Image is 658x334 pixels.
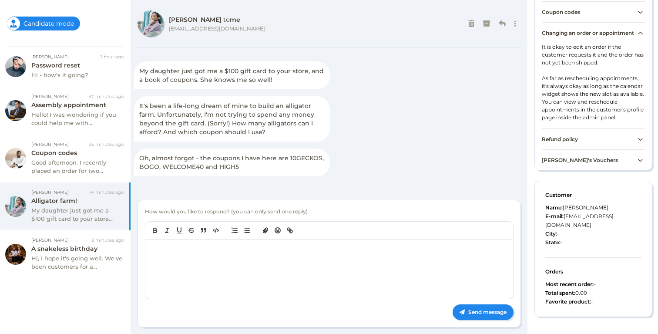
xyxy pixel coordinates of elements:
div: Coupon codes [31,149,124,157]
div: 8 minutes ago [91,237,124,243]
span: Changing an order or appointment [542,30,634,36]
span: It's been a life-long dream of mine to build an alligator farm. Unfortunately, I'm not trying to ... [139,102,314,136]
div: My daughter just got me a $100 gift card to your store... [31,206,124,223]
div: Alligator farm! [31,197,124,205]
span: [PERSON_NAME] [563,204,608,211]
h3: Orders [545,268,641,275]
div: A snakeless birthday [31,245,124,253]
span: [PERSON_NAME] [31,94,69,99]
div: Hello! I was wondering if you could help me with... [31,111,124,128]
span: [PERSON_NAME] [31,237,69,243]
div: Assembly appointment [31,101,124,109]
strong: Favorite product : [545,298,591,305]
button: Send message [453,304,514,320]
span: My daughter just got me a $100 gift card to your store, and a book of coupons. She knows me so well! [139,67,324,84]
span: Oh, almost forgot - the coupons I have here are 10GECKOS, BOGO, WELCOME40 and HIGH5 [139,154,324,171]
small: to [223,16,230,24]
span: [EMAIL_ADDRESS][DOMAIN_NAME] [545,213,614,228]
span: - [591,298,593,305]
strong: Most recent order : [545,281,594,287]
div: Hi, I hope it's going well. We've been customers for a... [31,254,124,271]
span: Refund policy [542,136,578,142]
strong: State : [545,239,561,246]
div: Password reset [31,61,124,69]
span: [PERSON_NAME] [31,189,69,195]
span: - [561,239,563,246]
h3: Customer [545,192,641,198]
span: - [594,281,596,287]
div: 33 minutes ago [89,142,124,147]
strong: City : [545,230,557,237]
div: [EMAIL_ADDRESS][DOMAIN_NAME] [169,25,265,32]
span: 0.00 [575,290,587,296]
div: 1 hour ago [101,54,124,60]
span: Coupon codes [542,9,580,15]
span: - [557,230,559,237]
span: [PERSON_NAME]'s Vouchers [542,157,618,163]
strong: E-mail : [545,213,564,219]
div: Hi - how's it going? [31,71,124,80]
div: Good afternoon. I recently placed an order for two... [31,159,124,175]
span: [PERSON_NAME] [31,54,69,60]
div: How would you like to respond? (you can only send one reply) [145,207,514,216]
div: It is okay to edit an order if the customer requests it and the order has not yet been shipped. A... [542,43,645,128]
strong: Total spent : [545,290,575,296]
span: [PERSON_NAME] [31,142,69,147]
div: 14 minutes ago [89,189,124,195]
span: [PERSON_NAME] me [169,16,244,24]
div: 47 minutes ago [89,94,124,99]
strong: Name : [545,204,563,211]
